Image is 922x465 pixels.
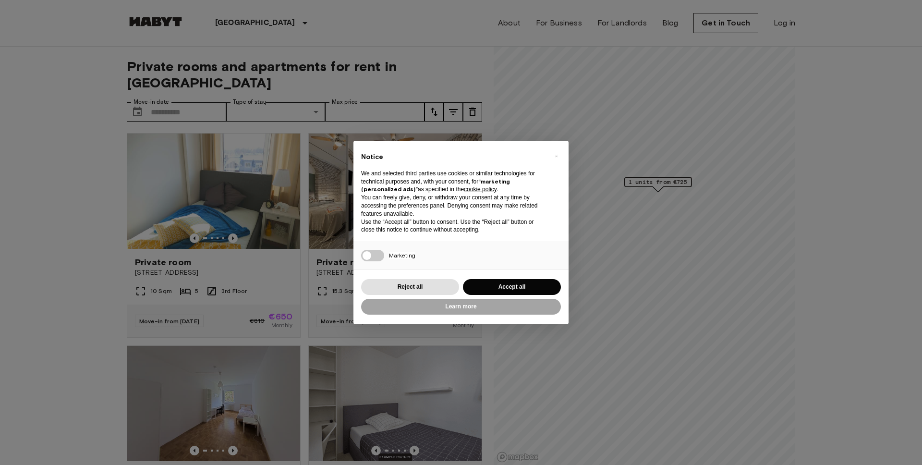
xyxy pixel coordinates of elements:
[555,150,558,162] span: ×
[361,152,546,162] h2: Notice
[464,186,497,193] a: cookie policy
[361,218,546,234] p: Use the “Accept all” button to consent. Use the “Reject all” button or close this notice to conti...
[361,279,459,295] button: Reject all
[463,279,561,295] button: Accept all
[361,170,546,194] p: We and selected third parties use cookies or similar technologies for technical purposes and, wit...
[361,299,561,315] button: Learn more
[389,252,415,259] span: Marketing
[361,194,546,218] p: You can freely give, deny, or withdraw your consent at any time by accessing the preferences pane...
[361,178,510,193] strong: “marketing (personalized ads)”
[548,148,564,164] button: Close this notice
